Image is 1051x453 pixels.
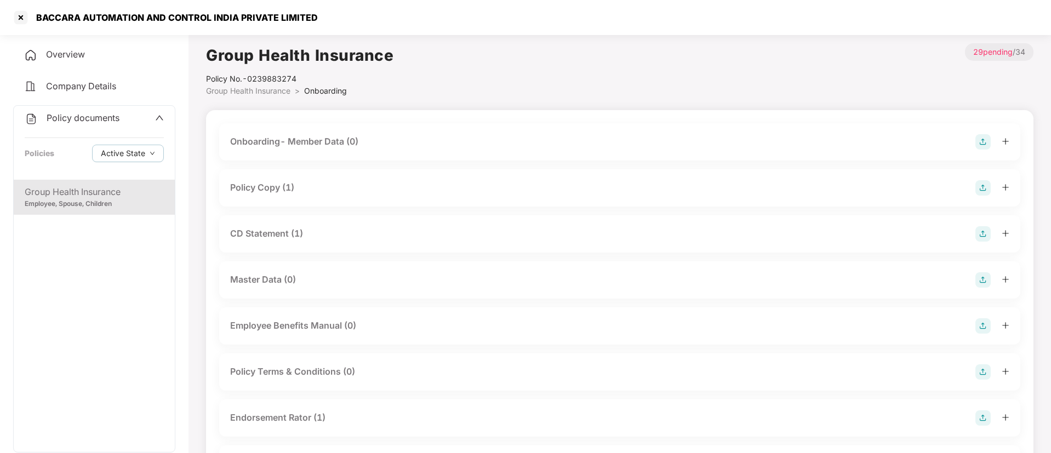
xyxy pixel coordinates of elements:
[47,112,119,123] span: Policy documents
[1002,368,1009,375] span: plus
[975,272,991,288] img: svg+xml;base64,PHN2ZyB4bWxucz0iaHR0cDovL3d3dy53My5vcmcvMjAwMC9zdmciIHdpZHRoPSIyOCIgaGVpZ2h0PSIyOC...
[24,80,37,93] img: svg+xml;base64,PHN2ZyB4bWxucz0iaHR0cDovL3d3dy53My5vcmcvMjAwMC9zdmciIHdpZHRoPSIyNCIgaGVpZ2h0PSIyNC...
[1002,137,1009,145] span: plus
[1002,184,1009,191] span: plus
[25,147,54,159] div: Policies
[1002,414,1009,421] span: plus
[975,226,991,242] img: svg+xml;base64,PHN2ZyB4bWxucz0iaHR0cDovL3d3dy53My5vcmcvMjAwMC9zdmciIHdpZHRoPSIyOCIgaGVpZ2h0PSIyOC...
[304,86,347,95] span: Onboarding
[1002,230,1009,237] span: plus
[230,227,303,240] div: CD Statement (1)
[30,12,318,23] div: BACCARA AUTOMATION AND CONTROL INDIA PRIVATE LIMITED
[46,81,116,91] span: Company Details
[230,273,296,286] div: Master Data (0)
[973,47,1013,56] span: 29 pending
[975,318,991,334] img: svg+xml;base64,PHN2ZyB4bWxucz0iaHR0cDovL3d3dy53My5vcmcvMjAwMC9zdmciIHdpZHRoPSIyOCIgaGVpZ2h0PSIyOC...
[101,147,145,159] span: Active State
[1002,322,1009,329] span: plus
[1002,276,1009,283] span: plus
[206,86,290,95] span: Group Health Insurance
[230,365,355,379] div: Policy Terms & Conditions (0)
[46,49,85,60] span: Overview
[230,319,356,332] div: Employee Benefits Manual (0)
[230,411,325,425] div: Endorsement Rator (1)
[975,134,991,150] img: svg+xml;base64,PHN2ZyB4bWxucz0iaHR0cDovL3d3dy53My5vcmcvMjAwMC9zdmciIHdpZHRoPSIyOCIgaGVpZ2h0PSIyOC...
[25,185,164,199] div: Group Health Insurance
[975,364,991,380] img: svg+xml;base64,PHN2ZyB4bWxucz0iaHR0cDovL3d3dy53My5vcmcvMjAwMC9zdmciIHdpZHRoPSIyOCIgaGVpZ2h0PSIyOC...
[25,112,38,125] img: svg+xml;base64,PHN2ZyB4bWxucz0iaHR0cDovL3d3dy53My5vcmcvMjAwMC9zdmciIHdpZHRoPSIyNCIgaGVpZ2h0PSIyNC...
[150,151,155,157] span: down
[206,43,393,67] h1: Group Health Insurance
[92,145,164,162] button: Active Statedown
[230,181,294,194] div: Policy Copy (1)
[975,180,991,196] img: svg+xml;base64,PHN2ZyB4bWxucz0iaHR0cDovL3d3dy53My5vcmcvMjAwMC9zdmciIHdpZHRoPSIyOCIgaGVpZ2h0PSIyOC...
[24,49,37,62] img: svg+xml;base64,PHN2ZyB4bWxucz0iaHR0cDovL3d3dy53My5vcmcvMjAwMC9zdmciIHdpZHRoPSIyNCIgaGVpZ2h0PSIyNC...
[206,73,393,85] div: Policy No.- 0239883274
[25,199,164,209] div: Employee, Spouse, Children
[975,410,991,426] img: svg+xml;base64,PHN2ZyB4bWxucz0iaHR0cDovL3d3dy53My5vcmcvMjAwMC9zdmciIHdpZHRoPSIyOCIgaGVpZ2h0PSIyOC...
[295,86,300,95] span: >
[155,113,164,122] span: up
[965,43,1033,61] p: / 34
[230,135,358,148] div: Onboarding- Member Data (0)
